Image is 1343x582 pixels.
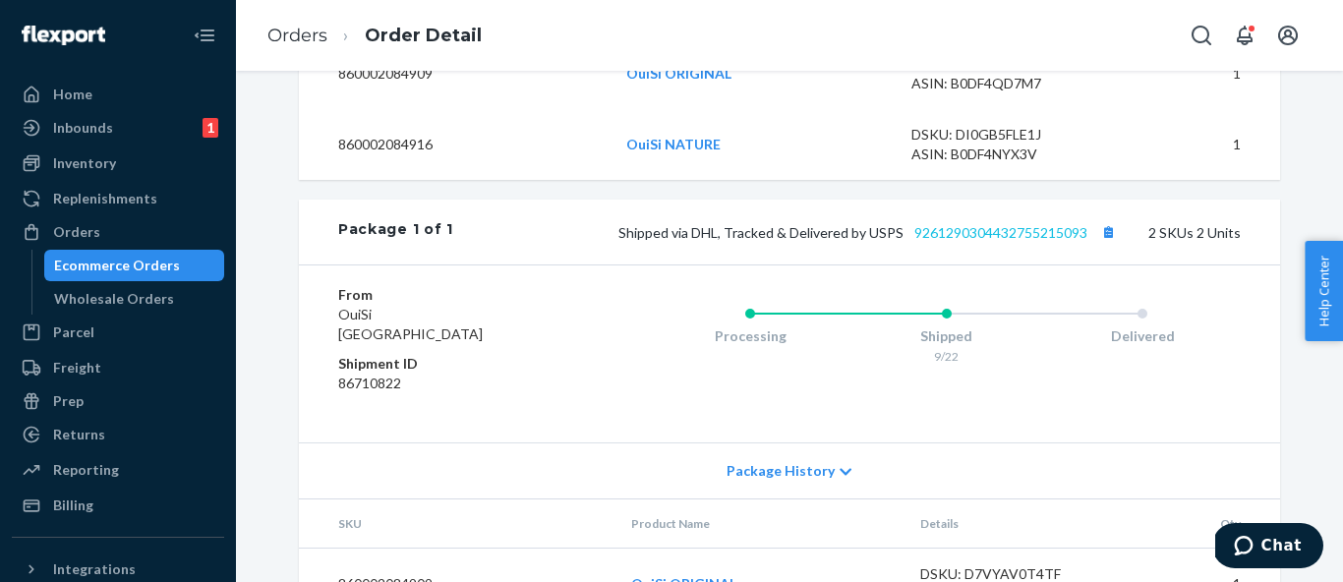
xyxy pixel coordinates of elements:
div: Wholesale Orders [54,289,174,309]
button: Open account menu [1268,16,1308,55]
div: Replenishments [53,189,157,208]
a: Inbounds1 [12,112,224,144]
dd: 86710822 [338,374,573,393]
button: Close Navigation [185,16,224,55]
a: Wholesale Orders [44,283,225,315]
th: SKU [299,499,615,549]
button: Help Center [1305,241,1343,341]
td: 860002084916 [299,109,611,180]
dt: Shipment ID [338,354,573,374]
div: Prep [53,391,84,411]
a: Parcel [12,317,224,348]
div: Inventory [53,153,116,173]
div: Delivered [1044,326,1241,346]
div: 2 SKUs 2 Units [453,219,1241,245]
div: Parcel [53,322,94,342]
a: Home [12,79,224,110]
a: Billing [12,490,224,521]
div: Orders [53,222,100,242]
th: Details [905,499,1121,549]
th: Product Name [615,499,905,549]
button: Open notifications [1225,16,1264,55]
td: 1 [1112,109,1280,180]
a: 9261290304432755215093 [914,224,1087,241]
a: Replenishments [12,183,224,214]
a: Orders [12,216,224,248]
a: Order Detail [365,25,482,46]
a: Prep [12,385,224,417]
div: DSKU: DI0GB5FLE1J [911,125,1096,145]
div: Processing [652,326,848,346]
img: Flexport logo [22,26,105,45]
div: ASIN: B0DF4NYX3V [911,145,1096,164]
a: OuiSi NATURE [626,136,721,152]
div: Billing [53,495,93,515]
span: Package History [727,461,835,481]
a: OuiSi ORIGINAL [626,65,731,82]
div: Home [53,85,92,104]
td: 860002084909 [299,38,611,110]
div: 9/22 [848,348,1045,365]
a: Reporting [12,454,224,486]
div: Reporting [53,460,119,480]
dt: From [338,285,573,305]
a: Ecommerce Orders [44,250,225,281]
div: Freight [53,358,101,378]
iframe: Opens a widget where you can chat to one of our agents [1215,523,1323,572]
ol: breadcrumbs [252,7,497,65]
th: Qty [1120,499,1280,549]
div: Inbounds [53,118,113,138]
div: Returns [53,425,105,444]
a: Inventory [12,147,224,179]
span: Shipped via DHL, Tracked & Delivered by USPS [618,224,1121,241]
button: Open Search Box [1182,16,1221,55]
td: 1 [1112,38,1280,110]
span: OuiSi [GEOGRAPHIC_DATA] [338,306,483,342]
a: Returns [12,419,224,450]
div: Shipped [848,326,1045,346]
button: Copy tracking number [1095,219,1121,245]
a: Orders [267,25,327,46]
div: 1 [203,118,218,138]
div: Integrations [53,559,136,579]
div: Ecommerce Orders [54,256,180,275]
div: Package 1 of 1 [338,219,453,245]
div: ASIN: B0DF4QD7M7 [911,74,1096,93]
a: Freight [12,352,224,383]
